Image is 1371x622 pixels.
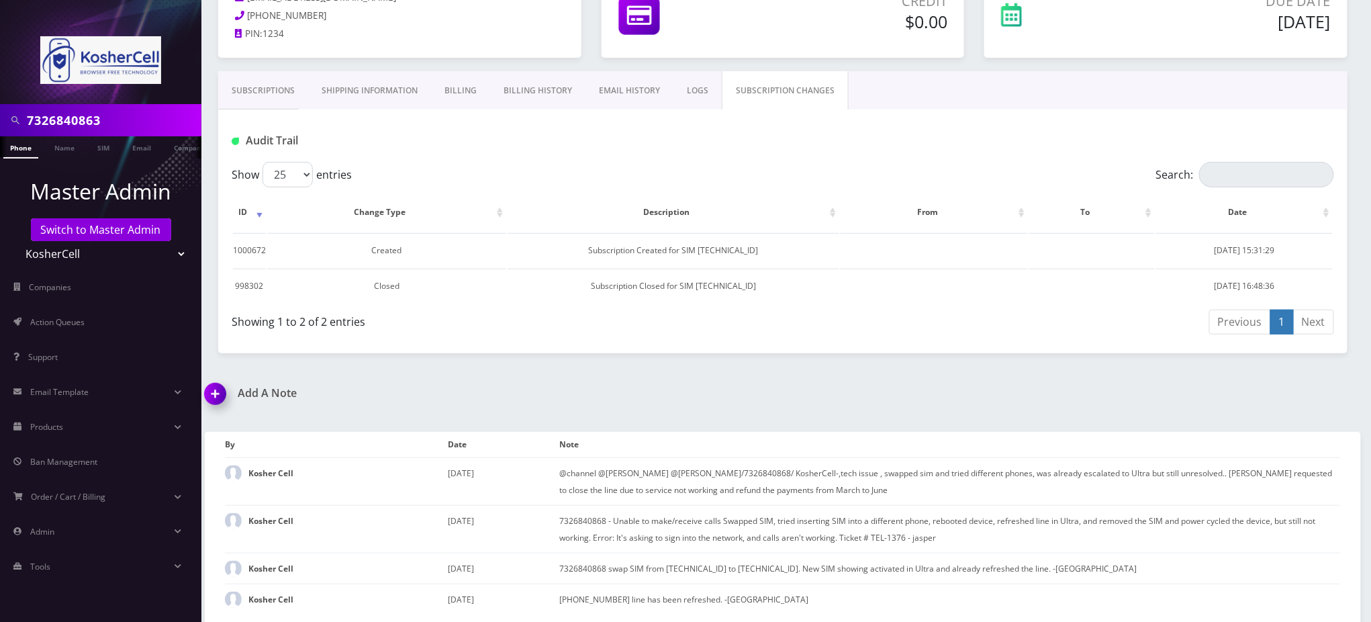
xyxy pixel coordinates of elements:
[225,432,448,457] th: By
[263,28,284,40] span: 1234
[448,432,559,457] th: Date
[1209,310,1271,335] a: Previous
[308,71,431,110] a: Shipping Information
[248,515,293,527] strong: Kosher Cell
[30,456,97,468] span: Ban Management
[560,553,1341,584] td: 7326840868 swap SIM from [TECHNICAL_ID] to [TECHNICAL_ID]. New SIM showing activated in Ultra and...
[30,421,63,433] span: Products
[1156,233,1333,267] td: [DATE] 15:31:29
[232,162,352,187] label: Show entries
[448,505,559,553] td: [DATE]
[508,193,839,232] th: Description: activate to sort column ascending
[126,136,158,157] a: Email
[30,316,85,328] span: Action Queues
[448,584,559,615] td: [DATE]
[722,71,849,110] a: SUBSCRIPTION CHANGES
[48,136,81,157] a: Name
[32,491,106,502] span: Order / Cart / Billing
[1293,310,1334,335] a: Next
[31,218,171,241] a: Switch to Master Admin
[40,36,161,84] img: KosherCell
[167,136,212,157] a: Company
[205,387,773,400] a: Add A Note
[233,233,266,267] td: 1000672
[1199,162,1334,187] input: Search:
[232,308,773,330] div: Showing 1 to 2 of 2 entries
[1156,269,1333,303] td: [DATE] 16:48:36
[560,505,1341,553] td: 7326840868 - Unable to make/receive calls Swapped SIM, tried inserting SIM into a different phone...
[30,561,50,572] span: Tools
[448,457,559,505] td: [DATE]
[585,71,673,110] a: EMAIL HISTORY
[764,11,948,32] h5: $0.00
[232,138,239,145] img: Audit Trail
[1156,162,1334,187] label: Search:
[1156,193,1333,232] th: Date: activate to sort column ascending
[431,71,490,110] a: Billing
[1270,310,1294,335] a: 1
[841,193,1029,232] th: From: activate to sort column ascending
[233,269,266,303] td: 998302
[673,71,722,110] a: LOGS
[233,193,266,232] th: ID: activate to sort column ascending
[30,386,89,398] span: Email Template
[248,9,327,21] span: [PHONE_NUMBER]
[508,269,839,303] td: Subscription Closed for SIM [TECHNICAL_ID]
[30,281,72,293] span: Companies
[218,71,308,110] a: Subscriptions
[28,351,58,363] span: Support
[1118,11,1331,32] h5: [DATE]
[248,563,293,574] strong: Kosher Cell
[232,134,585,147] h1: Audit Trail
[508,233,839,267] td: Subscription Created for SIM [TECHNICAL_ID]
[91,136,116,157] a: SIM
[448,553,559,584] td: [DATE]
[560,432,1341,457] th: Note
[263,162,313,187] select: Showentries
[267,269,506,303] td: Closed
[490,71,585,110] a: Billing History
[560,584,1341,615] td: [PHONE_NUMBER] line has been refreshed. -[GEOGRAPHIC_DATA]
[27,107,198,133] input: Search in Company
[1029,193,1154,232] th: To: activate to sort column ascending
[30,526,54,537] span: Admin
[267,233,506,267] td: Created
[560,457,1341,505] td: @channel @[PERSON_NAME] @[PERSON_NAME]/7326840868/ KosherCell-,tech issue , swapped sim and tried...
[267,193,506,232] th: Change Type: activate to sort column ascending
[248,594,293,605] strong: Kosher Cell
[248,468,293,479] strong: Kosher Cell
[235,28,263,41] a: PIN:
[3,136,38,159] a: Phone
